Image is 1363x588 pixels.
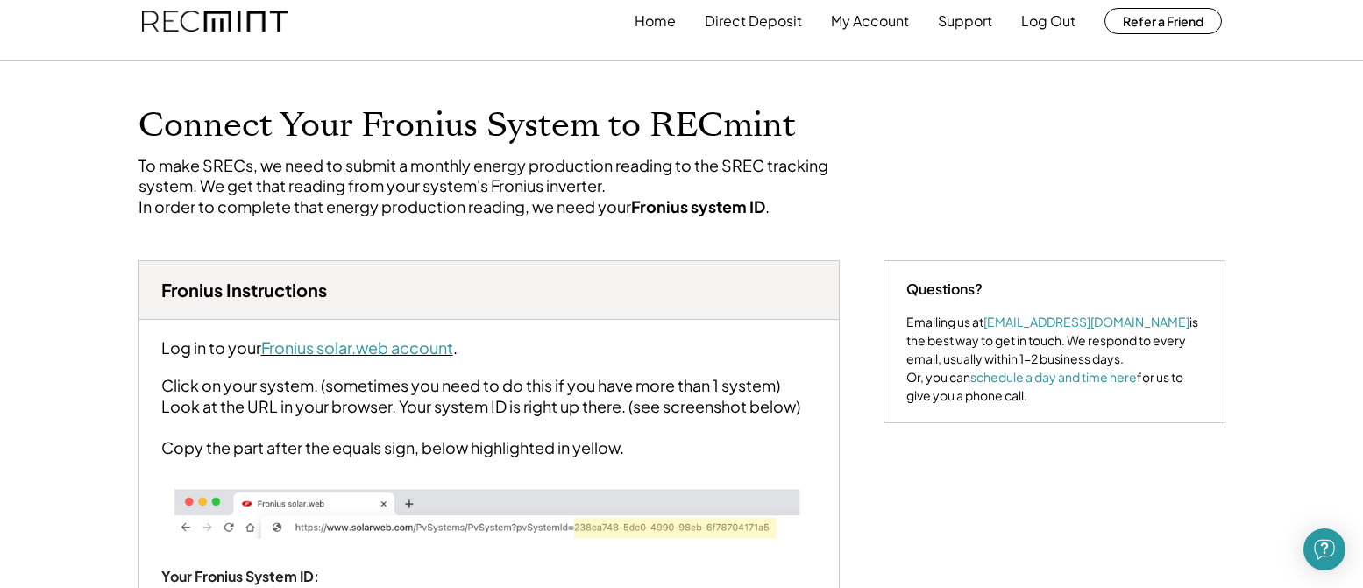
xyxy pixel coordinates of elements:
[705,4,802,39] button: Direct Deposit
[138,155,857,216] div: To make SRECs, we need to submit a monthly energy production reading to the SREC tracking system....
[161,568,337,586] div: Your Fronius System ID:
[631,196,765,216] strong: Fronius system ID
[1021,4,1075,39] button: Log Out
[142,11,288,32] img: recmint-logotype%403x.png
[161,337,458,358] div: Log in to your .
[906,313,1203,405] div: Emailing us at is the best way to get in touch. We respond to every email, usually within 1-2 bus...
[161,375,800,457] div: Click on your system. (sometimes you need to do this if you have more than 1 system) Look at the ...
[983,314,1189,329] a: [EMAIL_ADDRESS][DOMAIN_NAME]
[1104,8,1222,34] button: Refer a Friend
[635,4,676,39] button: Home
[906,279,983,300] div: Questions?
[831,4,909,39] button: My Account
[161,279,327,301] h3: Fronius Instructions
[138,105,857,146] h1: Connect Your Fronius System to RECmint
[161,475,817,551] img: Screen%2BShot%2B2022-05-13%2Bat%2B15.02.45.png
[938,4,992,39] button: Support
[970,369,1137,385] a: schedule a day and time here
[261,337,453,358] a: Fronius solar.web account
[1303,528,1345,570] div: Open Intercom Messenger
